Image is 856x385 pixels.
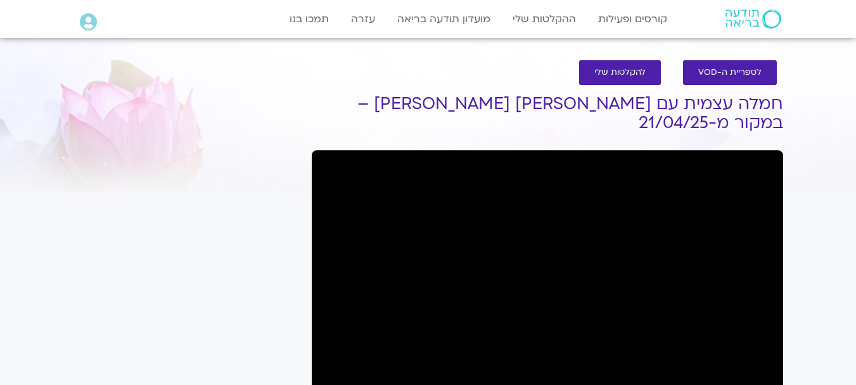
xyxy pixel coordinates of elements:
[592,7,674,31] a: קורסים ופעילות
[345,7,381,31] a: עזרה
[283,7,335,31] a: תמכו בנו
[683,60,777,85] a: לספריית ה-VOD
[391,7,497,31] a: מועדון תודעה בריאה
[725,10,781,29] img: תודעה בריאה
[594,68,646,77] span: להקלטות שלי
[506,7,582,31] a: ההקלטות שלי
[698,68,762,77] span: לספריית ה-VOD
[312,95,783,133] h1: חמלה עצמית עם [PERSON_NAME] [PERSON_NAME] – במקור מ-21/04/25
[579,60,661,85] a: להקלטות שלי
